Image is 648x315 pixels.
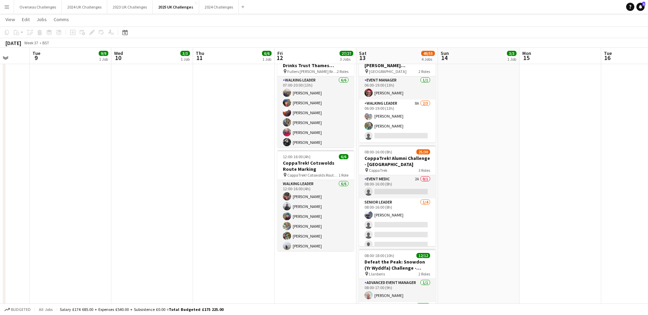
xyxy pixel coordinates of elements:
[287,69,337,74] span: Fullers [PERSON_NAME] Brewery, [GEOGRAPHIC_DATA]
[60,307,223,312] div: Salary £174 685.00 + Expenses £540.00 + Subsistence £0.00 =
[276,54,283,62] span: 12
[418,168,430,173] span: 3 Roles
[358,54,367,62] span: 13
[364,149,392,154] span: 08:00-16:00 (8h)
[359,100,436,142] app-card-role: Walking Leader8A2/306:00-19:00 (13h)[PERSON_NAME][PERSON_NAME]
[340,57,353,62] div: 3 Jobs
[113,54,123,62] span: 10
[441,50,449,56] span: Sun
[418,271,430,276] span: 2 Roles
[5,16,15,22] span: View
[359,198,436,251] app-card-role: Senior Leader1/408:00-16:00 (8h)[PERSON_NAME]
[54,16,69,22] span: Comms
[359,46,436,142] app-job-card: 06:00-19:00 (13h)3/4Scafell Pike for The [PERSON_NAME] [PERSON_NAME] Trust [GEOGRAPHIC_DATA]2 Rol...
[199,0,239,14] button: 2024 Challenges
[169,307,223,312] span: Total Budgeted £175 225.00
[37,16,47,22] span: Jobs
[359,145,436,246] app-job-card: 08:00-16:00 (8h)25/30CoppaTrek! Alumni Challenge - [GEOGRAPHIC_DATA] CoppaTrek3 RolesEvent Medic2...
[51,15,72,24] a: Comms
[277,50,283,56] span: Fri
[359,259,436,271] h3: Defeat the Peak: Snowdon (Yr Wyddfa) Challenge - [PERSON_NAME] [MEDICAL_DATA] Support
[283,154,311,159] span: 12:00-16:00 (4h)
[369,271,385,276] span: Llanberis
[359,76,436,100] app-card-role: Event Manager1/106:00-19:00 (13h)[PERSON_NAME]
[339,154,348,159] span: 6/6
[196,50,204,56] span: Thu
[416,253,430,258] span: 12/12
[99,51,108,56] span: 9/9
[195,54,204,62] span: 11
[521,54,531,62] span: 15
[262,51,272,56] span: 6/6
[642,2,645,6] span: 1
[3,15,18,24] a: View
[440,54,449,62] span: 14
[32,50,40,56] span: Tue
[277,76,354,149] app-card-role: Walking Leader6/607:00-20:00 (13h)[PERSON_NAME][PERSON_NAME][PERSON_NAME][PERSON_NAME][PERSON_NAM...
[277,150,354,251] app-job-card: 12:00-16:00 (4h)6/6CoppaTrek! Cotswolds Route Marking CoppaTrek! Cotswolds Route Marking1 RoleWal...
[34,15,50,24] a: Jobs
[277,160,354,172] h3: CoppaTrek! Cotswolds Route Marking
[422,57,435,62] div: 4 Jobs
[359,155,436,167] h3: CoppaTrek! Alumni Challenge - [GEOGRAPHIC_DATA]
[287,172,339,178] span: CoppaTrek! Cotswolds Route Marking
[340,51,353,56] span: 27/27
[522,50,531,56] span: Mon
[369,69,406,74] span: [GEOGRAPHIC_DATA]
[42,40,49,45] div: BST
[153,0,199,14] button: 2025 UK Challenges
[359,175,436,198] app-card-role: Event Medic2A0/108:00-16:00 (8h)
[421,51,435,56] span: 49/55
[507,51,516,56] span: 3/3
[99,57,108,62] div: 1 Job
[5,40,21,46] div: [DATE]
[181,57,190,62] div: 1 Job
[603,54,612,62] span: 16
[277,180,354,253] app-card-role: Walking Leader6/612:00-16:00 (4h)[PERSON_NAME][PERSON_NAME][PERSON_NAME][PERSON_NAME][PERSON_NAME...
[22,16,30,22] span: Edit
[11,307,31,312] span: Budgeted
[359,279,436,302] app-card-role: Advanced Event Manager1/108:00-17:00 (9h)[PERSON_NAME]
[339,172,348,178] span: 1 Role
[107,0,153,14] button: 2023 UK Challenges
[416,149,430,154] span: 25/30
[3,306,32,313] button: Budgeted
[369,168,387,173] span: CoppaTrek
[23,40,40,45] span: Week 37
[14,0,62,14] button: Overseas Challenges
[114,50,123,56] span: Wed
[337,69,348,74] span: 2 Roles
[262,57,271,62] div: 1 Job
[604,50,612,56] span: Tue
[38,307,54,312] span: All jobs
[62,0,107,14] button: 2024 UK Challenges
[364,253,394,258] span: 08:00-18:00 (10h)
[636,3,645,11] a: 1
[507,57,516,62] div: 1 Job
[180,51,190,56] span: 3/3
[359,50,367,56] span: Sat
[418,69,430,74] span: 2 Roles
[19,15,32,24] a: Edit
[31,54,40,62] span: 9
[277,46,354,147] app-job-card: 07:00-20:00 (13h)7/7Walk It Together – The Drinks Trust Thames Footpath Challenge Fullers [PERSON...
